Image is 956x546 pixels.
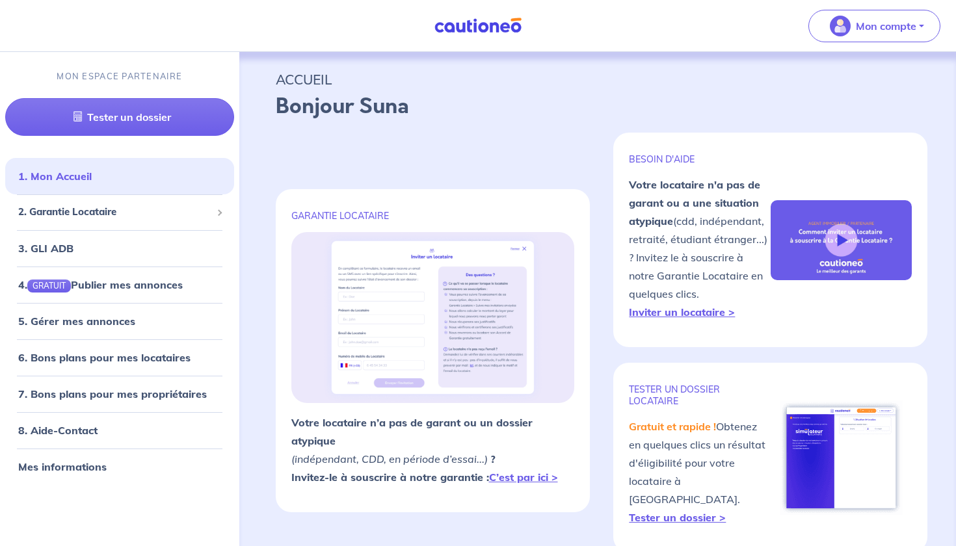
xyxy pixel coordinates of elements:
[5,163,234,189] div: 1. Mon Accueil
[429,18,527,34] img: Cautioneo
[489,471,558,484] a: C’est par ici >
[276,68,920,91] p: ACCUEIL
[18,460,107,473] a: Mes informations
[5,272,234,298] div: 4.GRATUITPublier mes annonces
[5,381,234,407] div: 7. Bons plans pour mes propriétaires
[629,417,770,526] p: Obtenez en quelques clics un résultat d'éligibilité pour votre locataire à [GEOGRAPHIC_DATA].
[629,511,726,524] a: Tester un dossier >
[5,454,234,480] div: Mes informations
[18,242,73,255] a: 3. GLI ADB
[18,424,98,437] a: 8. Aide-Contact
[18,278,183,291] a: 4.GRATUITPublier mes annonces
[291,471,558,484] strong: Invitez-le à souscrire à notre garantie :
[5,308,234,334] div: 5. Gérer mes annonces
[18,170,92,183] a: 1. Mon Accueil
[276,91,920,122] p: Bonjour Suna
[629,178,760,227] strong: Votre locataire n'a pas de garant ou a une situation atypique
[291,416,533,447] strong: Votre locataire n’a pas de garant ou un dossier atypique
[771,200,912,279] img: video-gli-new-none.jpg
[856,18,916,34] p: Mon compte
[18,351,191,364] a: 6. Bons plans pour mes locataires
[629,305,735,318] a: Inviter un locataire >
[629,153,770,165] p: BESOIN D'AIDE
[808,10,940,42] button: illu_account_valid_menu.svgMon compte
[18,205,211,220] span: 2. Garantie Locataire
[5,344,234,370] div: 6. Bons plans pour mes locataires
[5,417,234,443] div: 8. Aide-Contact
[830,16,851,36] img: illu_account_valid_menu.svg
[18,387,207,400] a: 7. Bons plans pour mes propriétaires
[291,210,575,222] p: GARANTIE LOCATAIRE
[57,70,182,83] p: MON ESPACE PARTENAIRE
[323,232,544,403] img: invite.png
[629,420,716,433] em: Gratuit et rapide !
[629,175,770,321] p: (cdd, indépendant, retraité, étudiant étranger...) ? Invitez le à souscrire à notre Garantie Loca...
[490,452,496,465] strong: ?
[5,200,234,225] div: 2. Garantie Locataire
[5,98,234,136] a: Tester un dossier
[5,235,234,261] div: 3. GLI ADB
[291,452,488,465] em: (indépendant, CDD, en période d’essai...)
[629,383,770,407] p: TESTER un dossier locataire
[18,315,135,328] a: 5. Gérer mes annonces
[780,400,903,515] img: simulateur.png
